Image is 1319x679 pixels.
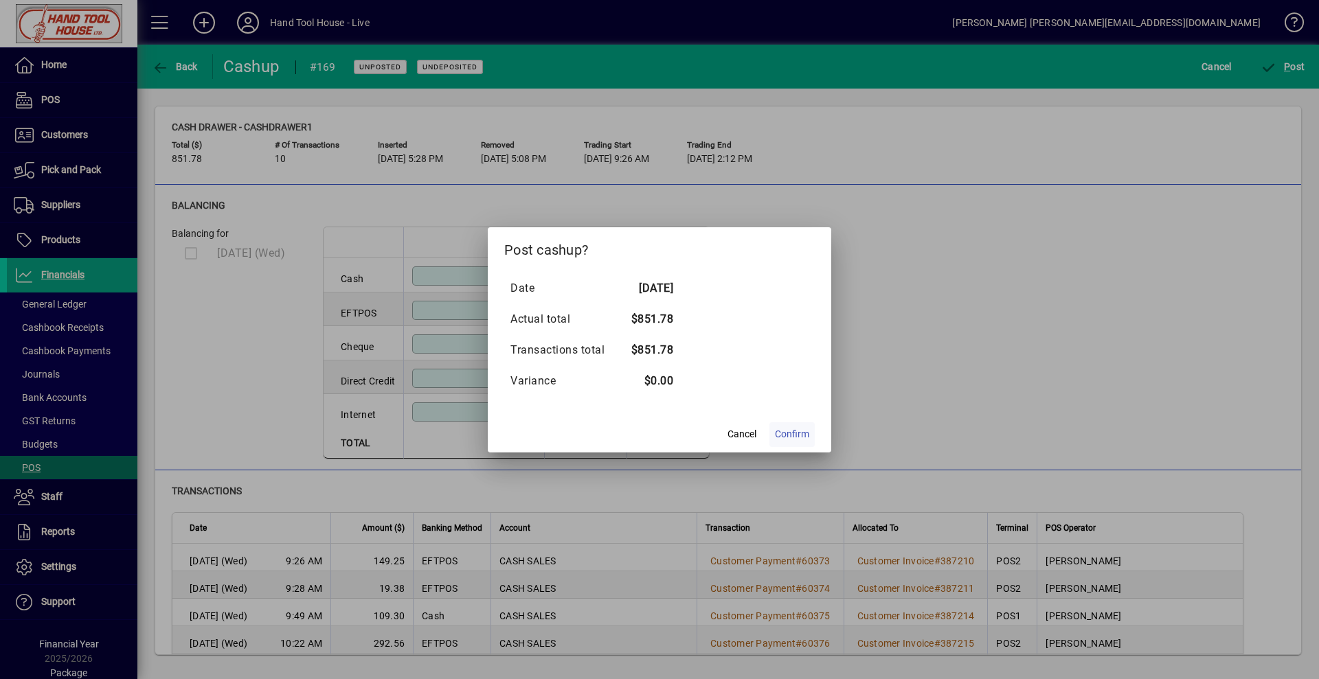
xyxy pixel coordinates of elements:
[510,273,618,304] td: Date
[618,335,673,366] td: $851.78
[618,366,673,397] td: $0.00
[775,427,809,441] span: Confirm
[510,335,618,366] td: Transactions total
[720,422,764,447] button: Cancel
[618,273,673,304] td: [DATE]
[728,427,756,441] span: Cancel
[769,422,815,447] button: Confirm
[488,227,831,267] h2: Post cashup?
[510,366,618,397] td: Variance
[510,304,618,335] td: Actual total
[618,304,673,335] td: $851.78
